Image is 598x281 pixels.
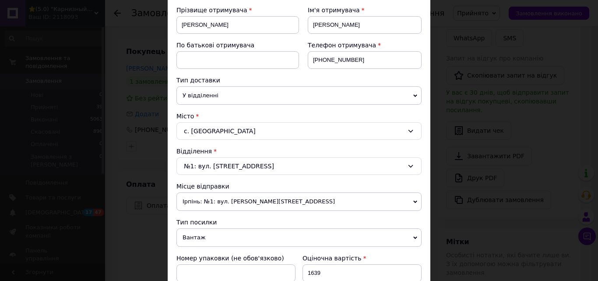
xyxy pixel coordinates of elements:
span: По батькові отримувача [176,42,254,49]
div: Відділення [176,147,422,156]
div: Номер упаковки (не обов'язково) [176,254,295,263]
span: Вантаж [176,228,422,247]
span: У відділенні [176,86,422,105]
span: Тип посилки [176,219,217,226]
span: Телефон отримувача [308,42,376,49]
div: с. [GEOGRAPHIC_DATA] [176,122,422,140]
span: Тип доставки [176,77,220,84]
div: Оціночна вартість [303,254,422,263]
span: Ім'я отримувача [308,7,360,14]
span: Місце відправки [176,183,229,190]
span: Ірпінь: №1: вул. [PERSON_NAME][STREET_ADDRESS] [176,192,422,211]
span: Прізвище отримувача [176,7,247,14]
div: Місто [176,112,422,121]
div: №1: вул. [STREET_ADDRESS] [176,157,422,175]
input: +380 [308,51,422,69]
